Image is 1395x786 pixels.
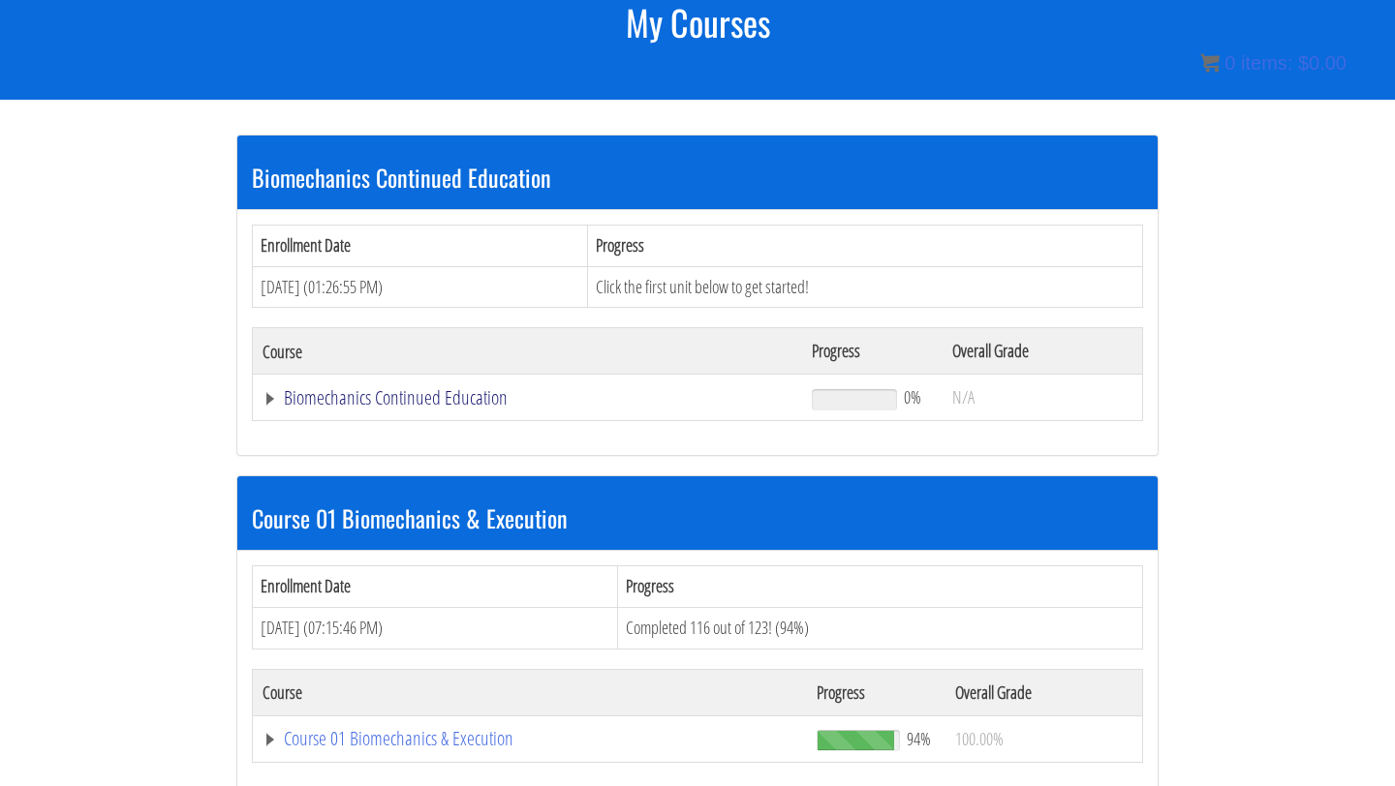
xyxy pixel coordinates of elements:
[587,225,1142,266] th: Progress
[1200,52,1347,74] a: 0 items: $0.00
[253,225,588,266] th: Enrollment Date
[945,669,1143,715] th: Overall Grade
[263,729,797,748] a: Course 01 Biomechanics & Execution
[1224,52,1235,74] span: 0
[253,266,588,308] td: [DATE] (01:26:55 PM)
[252,505,1143,530] h3: Course 01 Biomechanics & Execution
[617,566,1142,608] th: Progress
[253,328,802,375] th: Course
[253,607,618,649] td: [DATE] (07:15:46 PM)
[1298,52,1309,74] span: $
[904,386,921,408] span: 0%
[1298,52,1347,74] bdi: 0.00
[617,607,1142,649] td: Completed 116 out of 123! (94%)
[253,669,807,715] th: Course
[945,715,1143,762] td: 100.00%
[1241,52,1292,74] span: items:
[802,328,943,375] th: Progress
[943,328,1142,375] th: Overall Grade
[263,388,792,408] a: Biomechanics Continued Education
[253,566,618,608] th: Enrollment Date
[907,728,931,749] span: 94%
[1200,53,1220,73] img: icon11.png
[943,375,1142,421] td: N/A
[587,266,1142,308] td: Click the first unit below to get started!
[252,165,1143,190] h3: Biomechanics Continued Education
[807,669,945,715] th: Progress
